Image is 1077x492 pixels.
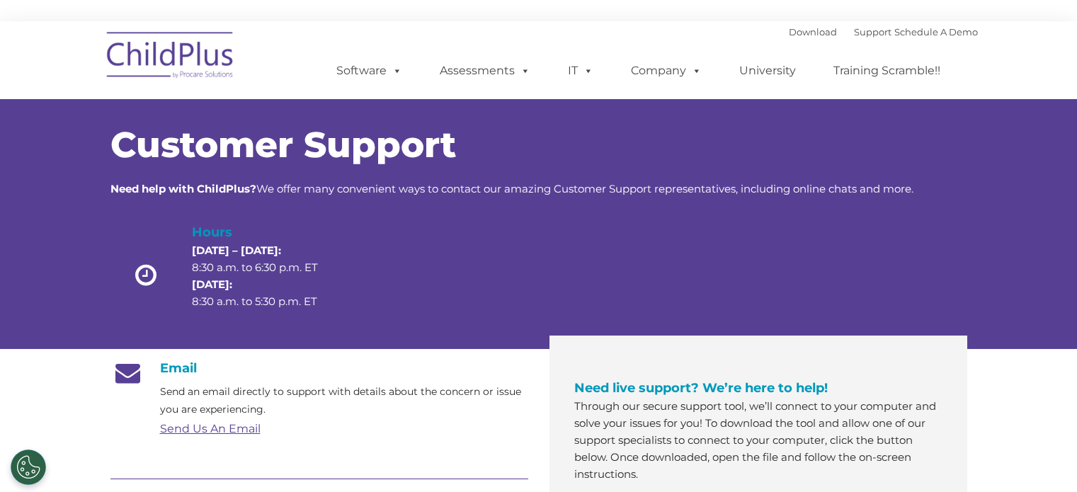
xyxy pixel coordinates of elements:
a: Assessments [426,57,545,85]
p: Through our secure support tool, we’ll connect to your computer and solve your issues for you! To... [574,398,942,483]
h4: Hours [192,222,342,242]
span: We offer many convenient ways to contact our amazing Customer Support representatives, including ... [110,182,913,195]
strong: Need help with ChildPlus? [110,182,256,195]
a: Company [617,57,716,85]
a: Training Scramble!! [819,57,955,85]
font: | [789,26,978,38]
p: 8:30 a.m. to 6:30 p.m. ET 8:30 a.m. to 5:30 p.m. ET [192,242,342,310]
p: Send an email directly to support with details about the concern or issue you are experiencing. [160,383,528,418]
strong: [DATE] – [DATE]: [192,244,281,257]
a: Schedule A Demo [894,26,978,38]
span: Customer Support [110,123,456,166]
button: Cookies Settings [11,450,46,485]
a: University [725,57,810,85]
a: Download [789,26,837,38]
span: Need live support? We’re here to help! [574,380,828,396]
a: IT [554,57,608,85]
img: ChildPlus by Procare Solutions [100,22,241,93]
a: Support [854,26,891,38]
a: Send Us An Email [160,422,261,435]
strong: [DATE]: [192,278,232,291]
a: Software [322,57,416,85]
h4: Email [110,360,528,376]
